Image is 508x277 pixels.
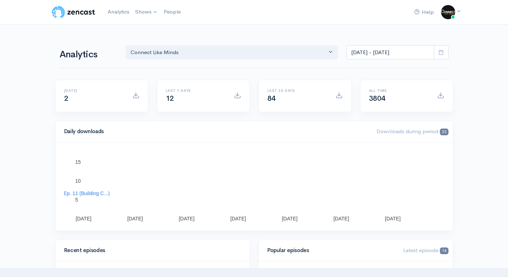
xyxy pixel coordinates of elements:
[369,94,385,103] span: 3804
[441,5,455,19] img: ...
[126,45,338,60] button: Connect Like Minds
[440,247,448,254] span: 14
[75,197,78,203] text: 5
[267,94,276,103] span: 84
[130,48,327,57] div: Connect Like Minds
[166,94,174,103] span: 12
[105,4,132,20] a: Analytics
[64,129,368,135] h4: Daily downloads
[60,49,117,60] h1: Analytics
[347,45,434,60] input: analytics date range selector
[76,216,91,221] text: [DATE]
[64,247,237,254] h4: Recent episodes
[411,5,437,20] a: Help
[376,128,448,135] span: Downloads during period:
[230,216,246,221] text: [DATE]
[127,216,143,221] text: [DATE]
[75,159,81,165] text: 15
[267,89,327,93] h6: Last 30 days
[403,247,448,254] span: Latest episode:
[440,129,448,135] span: 32
[161,4,184,20] a: People
[333,216,349,221] text: [DATE]
[132,4,161,20] a: Shows
[75,178,81,184] text: 10
[63,190,109,196] text: Ep. 11 (Building C...)
[51,5,96,19] img: ZenCast Logo
[64,94,68,103] span: 2
[484,253,501,270] iframe: gist-messenger-bubble-iframe
[64,151,444,222] svg: A chart.
[179,216,194,221] text: [DATE]
[282,216,297,221] text: [DATE]
[64,89,124,93] h6: [DATE]
[369,89,429,93] h6: All time
[385,216,400,221] text: [DATE]
[267,247,395,254] h4: Popular episodes
[166,89,225,93] h6: Last 7 days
